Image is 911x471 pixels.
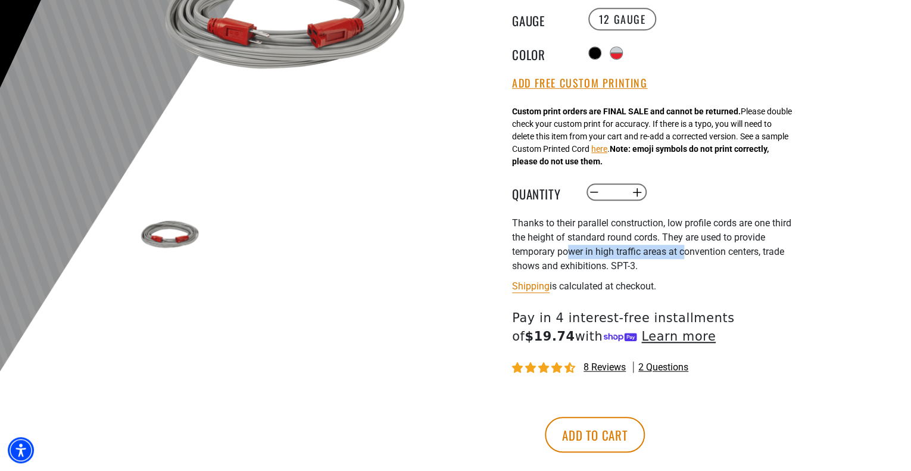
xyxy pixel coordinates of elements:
strong: Note: emoji symbols do not print correctly, please do not use them. [512,144,769,166]
p: Thanks to their parallel construction, low profile cords are one third the height of standard rou... [512,216,804,273]
button: Add to cart [545,417,645,453]
button: here [591,143,607,155]
legend: Gauge [512,11,572,27]
label: 12 Gauge [588,8,657,30]
button: Add Free Custom Printing [512,77,647,90]
div: is calculated at checkout. [512,278,804,294]
span: 4.50 stars [512,363,578,374]
legend: Color [512,45,572,61]
a: Shipping [512,280,550,292]
img: grey & red [133,201,202,270]
div: Accessibility Menu [8,437,34,463]
span: 8 reviews [584,361,626,373]
div: Please double check your custom print for accuracy. If there is a typo, you will need to delete t... [512,105,792,168]
span: 2 questions [638,361,688,374]
strong: Custom print orders are FINAL SALE and cannot be returned. [512,107,741,116]
label: Quantity [512,185,572,200]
